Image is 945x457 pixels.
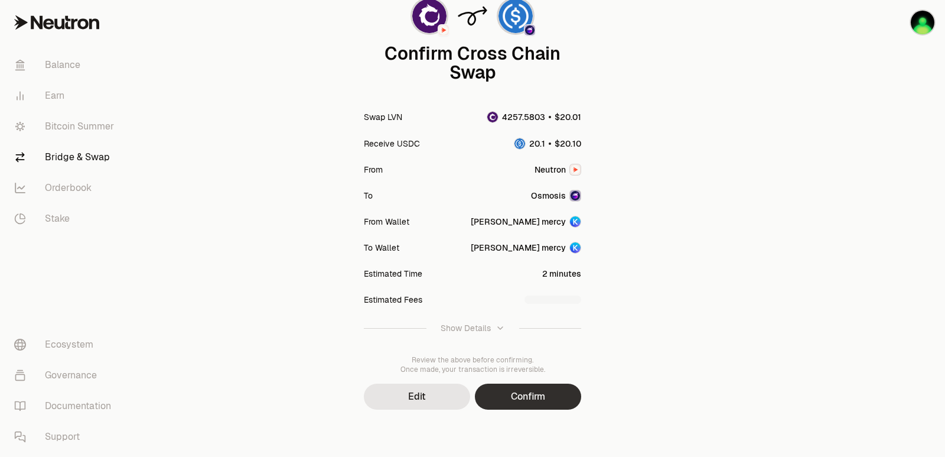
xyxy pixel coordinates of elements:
img: LVN Logo [487,112,498,122]
div: To [364,190,373,202]
img: sandy mercy [911,11,934,34]
div: Show Details [441,322,491,334]
img: USDC Logo [514,138,525,149]
span: Osmosis [531,190,566,202]
img: Account Image [570,216,581,227]
div: Review the above before confirming. Once made, your transaction is irreversible. [364,355,581,374]
a: Ecosystem [5,329,128,360]
a: Orderbook [5,173,128,203]
button: [PERSON_NAME] mercyAccount Image [471,216,581,228]
a: Support [5,422,128,452]
a: Governance [5,360,128,391]
img: Osmosis Logo [525,25,535,35]
div: Confirm Cross Chain Swap [364,44,581,82]
div: Swap LVN [364,111,402,123]
a: Bridge & Swap [5,142,128,173]
button: Edit [364,384,470,410]
img: Account Image [570,242,581,253]
div: To Wallet [364,242,399,254]
a: Stake [5,203,128,234]
div: Estimated Fees [364,294,422,306]
a: Bitcoin Summer [5,111,128,142]
div: [PERSON_NAME] mercy [471,242,566,254]
div: From [364,164,383,176]
div: Estimated Time [364,268,422,280]
a: Documentation [5,391,128,422]
div: [PERSON_NAME] mercy [471,216,566,228]
button: [PERSON_NAME] mercyAccount Image [471,242,581,254]
img: Neutron Logo [571,165,580,174]
button: Show Details [364,313,581,343]
div: From Wallet [364,216,409,228]
div: Receive USDC [364,138,420,150]
img: Osmosis Logo [571,191,580,200]
a: Earn [5,80,128,111]
img: Neutron Logo [439,25,448,35]
div: 2 minutes [542,268,581,280]
span: Neutron [535,164,566,176]
button: Confirm [475,384,581,410]
a: Balance [5,50,128,80]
